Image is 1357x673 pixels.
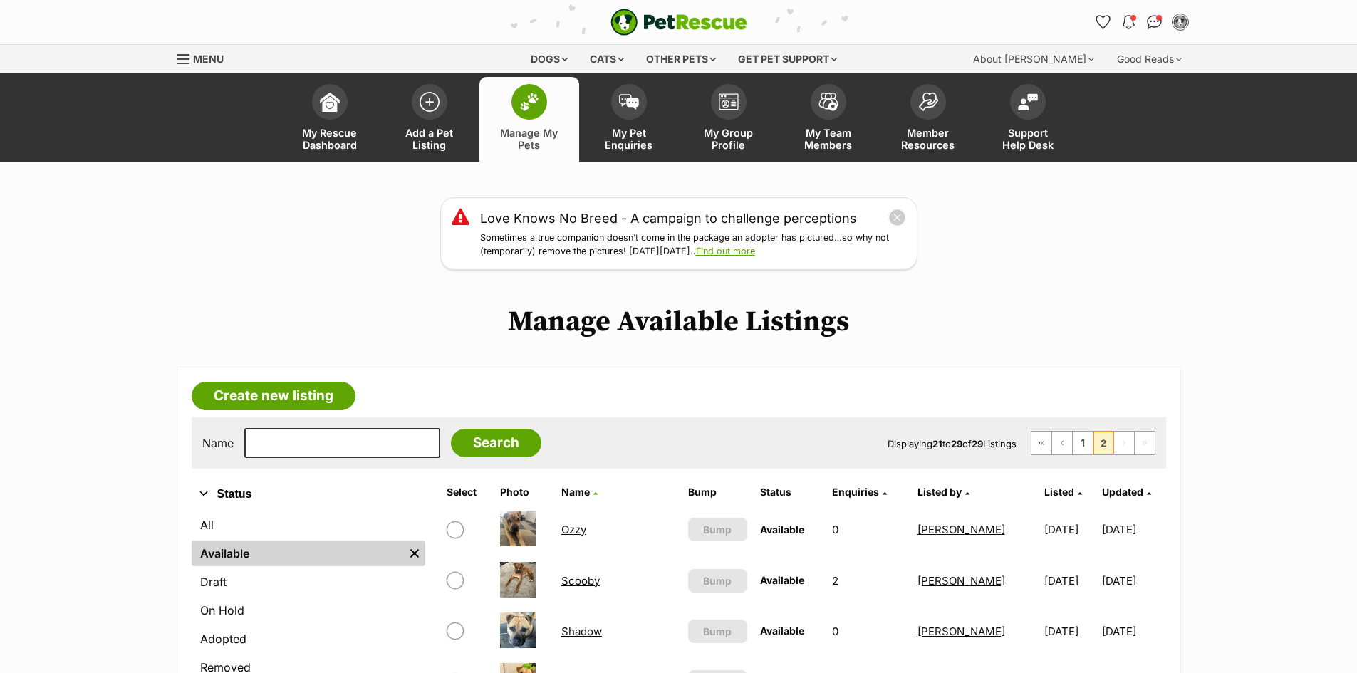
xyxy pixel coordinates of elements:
a: Support Help Desk [978,77,1078,162]
span: Available [760,625,804,637]
a: First page [1031,432,1051,454]
a: Ozzy [561,523,586,536]
img: chat-41dd97257d64d25036548639549fe6c8038ab92f7586957e7f3b1b290dea8141.svg [1147,15,1162,29]
img: add-pet-listing-icon-0afa8454b4691262ce3f59096e99ab1cd57d4a30225e0717b998d2c9b9846f56.svg [420,92,440,112]
a: Scooby [561,574,600,588]
div: About [PERSON_NAME] [963,45,1104,73]
span: Next page [1114,432,1134,454]
th: Bump [682,481,753,504]
a: My Pet Enquiries [579,77,679,162]
span: Member Resources [896,127,960,151]
a: My Group Profile [679,77,779,162]
span: translation missing: en.admin.listings.index.attributes.enquiries [832,486,879,498]
span: Listed [1044,486,1074,498]
td: 2 [826,556,910,605]
td: 0 [826,505,910,554]
a: Menu [177,45,234,71]
a: PetRescue [610,9,747,36]
button: close [888,209,906,226]
a: Favourites [1092,11,1115,33]
button: My account [1169,11,1192,33]
a: Shadow [561,625,602,638]
img: help-desk-icon-fdf02630f3aa405de69fd3d07c3f3aa587a6932b1a1747fa1d2bba05be0121f9.svg [1018,93,1038,110]
a: Conversations [1143,11,1166,33]
button: Notifications [1118,11,1140,33]
span: Listed by [917,486,962,498]
span: Manage My Pets [497,127,561,151]
a: Listed [1044,486,1082,498]
p: Sometimes a true companion doesn’t come in the package an adopter has pictured…so why not (tempor... [480,231,906,259]
a: Name [561,486,598,498]
a: Love Knows No Breed - A campaign to challenge perceptions [480,209,857,228]
ul: Account quick links [1092,11,1192,33]
span: Last page [1135,432,1155,454]
a: Manage My Pets [479,77,579,162]
a: Page 1 [1073,432,1093,454]
td: [DATE] [1102,505,1164,554]
a: On Hold [192,598,425,623]
img: logo-e224e6f780fb5917bec1dbf3a21bbac754714ae5b6737aabdf751b685950b380.svg [610,9,747,36]
span: Available [760,523,804,536]
input: Search [451,429,541,457]
span: Bump [703,573,732,588]
td: [DATE] [1102,556,1164,605]
a: Enquiries [832,486,887,498]
img: member-resources-icon-8e73f808a243e03378d46382f2149f9095a855e16c252ad45f914b54edf8863c.svg [918,92,938,111]
a: [PERSON_NAME] [917,574,1005,588]
th: Select [441,481,493,504]
th: Status [754,481,825,504]
td: [DATE] [1039,556,1101,605]
img: manage-my-pets-icon-02211641906a0b7f246fdf0571729dbe1e7629f14944591b6c1af311fb30b64b.svg [519,93,539,111]
span: My Pet Enquiries [597,127,661,151]
label: Name [202,437,234,449]
a: All [192,512,425,538]
span: Available [760,574,804,586]
button: Bump [688,569,747,593]
nav: Pagination [1031,431,1155,455]
a: Add a Pet Listing [380,77,479,162]
td: [DATE] [1039,505,1101,554]
button: Bump [688,518,747,541]
img: dashboard-icon-eb2f2d2d3e046f16d808141f083e7271f6b2e854fb5c12c21221c1fb7104beca.svg [320,92,340,112]
td: [DATE] [1039,607,1101,656]
a: [PERSON_NAME] [917,523,1005,536]
div: Cats [580,45,634,73]
a: Previous page [1052,432,1072,454]
td: 0 [826,607,910,656]
a: Adopted [192,626,425,652]
span: Bump [703,522,732,537]
img: group-profile-icon-3fa3cf56718a62981997c0bc7e787c4b2cf8bcc04b72c1350f741eb67cf2f40e.svg [719,93,739,110]
img: team-members-icon-5396bd8760b3fe7c0b43da4ab00e1e3bb1a5d9ba89233759b79545d2d3fc5d0d.svg [818,93,838,111]
a: Find out more [696,246,755,256]
a: Listed by [917,486,969,498]
button: Status [192,485,425,504]
span: Name [561,486,590,498]
span: Menu [193,53,224,65]
a: Create new listing [192,382,355,410]
th: Photo [494,481,554,504]
button: Bump [688,620,747,643]
div: Dogs [521,45,578,73]
div: Other pets [636,45,726,73]
span: Add a Pet Listing [397,127,462,151]
span: Page 2 [1093,432,1113,454]
a: My Rescue Dashboard [280,77,380,162]
div: Good Reads [1107,45,1192,73]
a: Draft [192,569,425,595]
span: My Group Profile [697,127,761,151]
strong: 29 [972,438,983,449]
td: [DATE] [1102,607,1164,656]
span: My Rescue Dashboard [298,127,362,151]
span: Updated [1102,486,1143,498]
a: [PERSON_NAME] [917,625,1005,638]
span: My Team Members [796,127,861,151]
img: Lorraine Saunders profile pic [1173,15,1187,29]
a: My Team Members [779,77,878,162]
strong: 29 [951,438,962,449]
span: Bump [703,624,732,639]
img: notifications-46538b983faf8c2785f20acdc204bb7945ddae34d4c08c2a6579f10ce5e182be.svg [1123,15,1134,29]
a: Available [192,541,404,566]
a: Member Resources [878,77,978,162]
span: Displaying to of Listings [888,438,1017,449]
div: Get pet support [728,45,847,73]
